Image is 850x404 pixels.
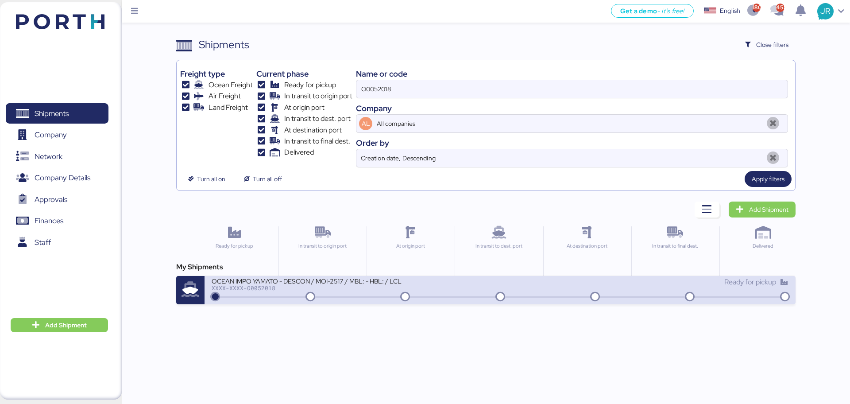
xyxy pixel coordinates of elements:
[194,242,274,250] div: Ready for pickup
[256,68,352,80] div: Current phase
[459,242,539,250] div: In transit to dest. port
[35,107,69,120] span: Shipments
[371,242,451,250] div: At origin port
[197,174,225,184] span: Turn all on
[6,232,108,252] a: Staff
[176,262,795,272] div: My Shipments
[236,171,289,187] button: Turn all off
[356,137,788,149] div: Order by
[6,103,108,124] a: Shipments
[199,37,249,53] div: Shipments
[284,113,351,124] span: In transit to dest. port
[6,168,108,188] a: Company Details
[745,171,792,187] button: Apply filters
[45,320,87,330] span: Add Shipment
[35,236,51,249] span: Staff
[6,189,108,210] a: Approvals
[35,150,62,163] span: Network
[820,5,830,17] span: JR
[547,242,627,250] div: At destination port
[356,102,788,114] div: Company
[752,174,784,184] span: Apply filters
[738,37,796,53] button: Close filters
[723,242,804,250] div: Delivered
[209,80,253,90] span: Ocean Freight
[756,39,788,50] span: Close filters
[180,68,252,80] div: Freight type
[284,102,325,113] span: At origin port
[35,193,67,206] span: Approvals
[35,214,63,227] span: Finances
[284,125,342,136] span: At destination port
[375,115,762,132] input: AL
[749,204,788,215] span: Add Shipment
[180,171,232,187] button: Turn all on
[284,91,352,101] span: In transit to origin port
[282,242,363,250] div: In transit to origin port
[362,119,370,128] span: AL
[212,285,424,291] div: XXXX-XXXX-O0052018
[35,128,67,141] span: Company
[209,91,241,101] span: Air Freight
[212,277,424,284] div: OCEAN IMPO YAMATO - DESCON / MOI-2517 / MBL: - HBL: / LCL
[35,171,90,184] span: Company Details
[356,68,788,80] div: Name or code
[720,6,740,16] div: English
[635,242,715,250] div: In transit to final dest.
[724,277,776,287] span: Ready for pickup
[6,125,108,145] a: Company
[11,318,108,332] button: Add Shipment
[284,80,336,90] span: Ready for pickup
[6,146,108,167] a: Network
[284,136,350,147] span: In transit to final dest.
[284,147,314,158] span: Delivered
[253,174,282,184] span: Turn all off
[6,211,108,231] a: Finances
[729,202,796,218] a: Add Shipment
[127,4,142,19] button: Menu
[209,102,248,113] span: Land Freight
